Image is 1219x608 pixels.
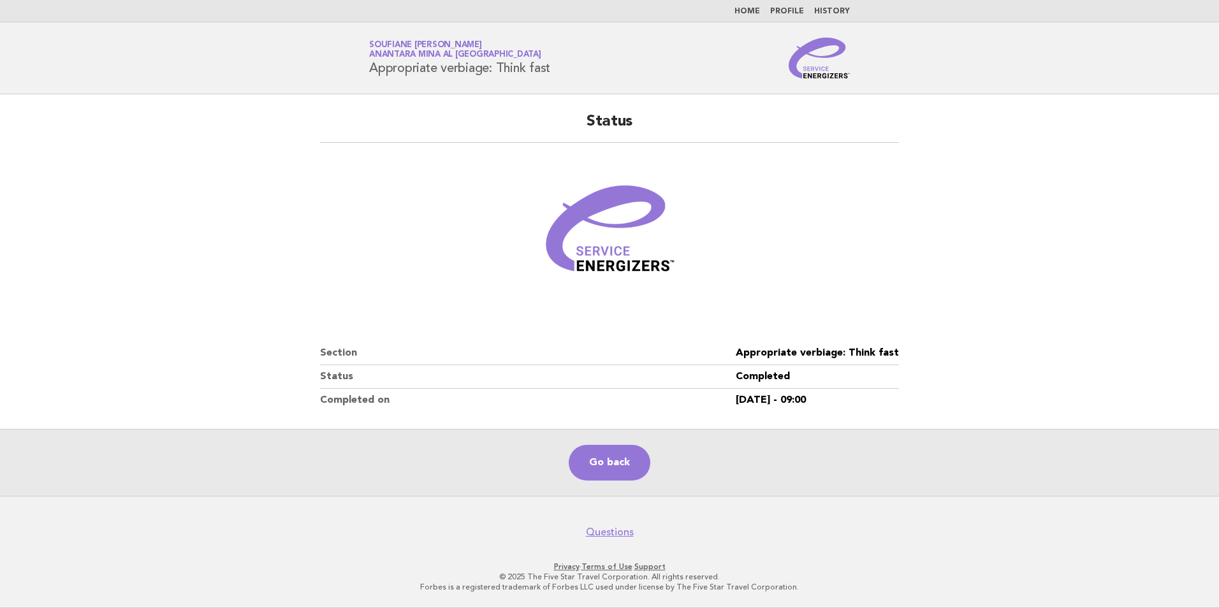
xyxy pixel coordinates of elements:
a: Support [634,562,666,571]
dd: [DATE] - 09:00 [736,389,899,412]
img: Service Energizers [789,38,850,78]
a: History [814,8,850,15]
p: © 2025 The Five Star Travel Corporation. All rights reserved. [219,572,1000,582]
a: Soufiane [PERSON_NAME]Anantara Mina al [GEOGRAPHIC_DATA] [369,41,541,59]
p: Forbes is a registered trademark of Forbes LLC used under license by The Five Star Travel Corpora... [219,582,1000,592]
a: Questions [586,526,634,539]
a: Profile [770,8,804,15]
img: Verified [533,158,686,311]
a: Terms of Use [581,562,632,571]
a: Privacy [554,562,580,571]
span: Anantara Mina al [GEOGRAPHIC_DATA] [369,51,541,59]
h1: Appropriate verbiage: Think fast [369,41,550,75]
dt: Status [320,365,736,389]
a: Go back [569,445,650,481]
a: Home [734,8,760,15]
h2: Status [320,112,899,143]
dd: Completed [736,365,899,389]
p: · · [219,561,1000,572]
dd: Appropriate verbiage: Think fast [736,342,899,365]
dt: Section [320,342,736,365]
dt: Completed on [320,389,736,412]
